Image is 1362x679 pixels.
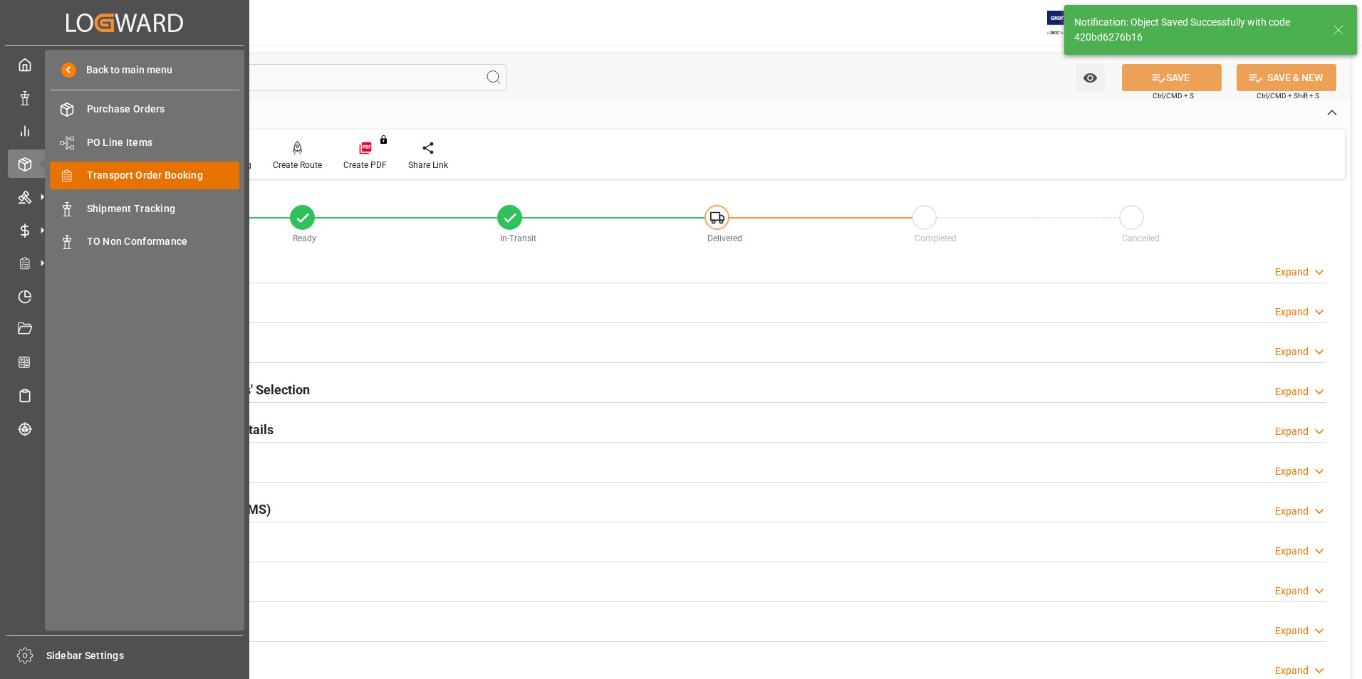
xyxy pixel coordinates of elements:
span: Purchase Orders [87,102,240,117]
a: Sailing Schedules [8,381,241,409]
div: Expand [1275,584,1309,599]
span: PO Line Items [87,135,240,150]
a: Transport Order Booking [50,162,239,189]
div: Expand [1275,464,1309,479]
a: Tracking Shipment [8,414,241,442]
span: Delivered [707,233,742,243]
div: Expand [1275,623,1309,638]
span: Ready [293,233,316,243]
span: Transport Order Booking [87,168,240,183]
span: Completed [915,233,957,243]
div: Share Link [408,159,448,172]
button: open menu [1076,64,1105,91]
div: Expand [1275,305,1309,320]
span: Back to main menu [76,63,172,78]
div: Expand [1275,384,1309,399]
div: Expand [1275,504,1309,519]
span: Sidebar Settings [46,648,244,663]
img: Exertis%20JAM%20-%20Email%20Logo.jpg_1722504956.jpg [1047,11,1096,36]
div: Create Route [273,159,322,172]
input: Search Fields [66,64,507,91]
a: TO Non Conformance [50,228,239,256]
button: SAVE & NEW [1237,64,1336,91]
a: Document Management [8,315,241,343]
div: Expand [1275,424,1309,439]
a: Timeslot Management V2 [8,282,241,310]
a: My Reports [8,117,241,144]
a: My Cockpit [8,51,241,78]
span: TO Non Conformance [87,234,240,249]
span: Ctrl/CMD + S [1153,90,1194,101]
a: Data Management [8,83,241,111]
span: Cancelled [1122,233,1160,243]
span: Shipment Tracking [87,201,240,216]
div: Expand [1275,265,1309,280]
a: PO Line Items [50,128,239,156]
div: Expand [1275,544,1309,559]
span: Ctrl/CMD + Shift + S [1257,90,1319,101]
div: Notification: Object Saved Successfully with code 420bd6276b16 [1074,15,1319,45]
a: CO2 Calculator [8,348,241,376]
div: Expand [1275,663,1309,678]
a: Shipment Tracking [50,194,239,222]
a: Purchase Orders [50,95,239,123]
span: In-Transit [500,233,536,243]
div: Expand [1275,344,1309,359]
button: SAVE [1122,64,1222,91]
